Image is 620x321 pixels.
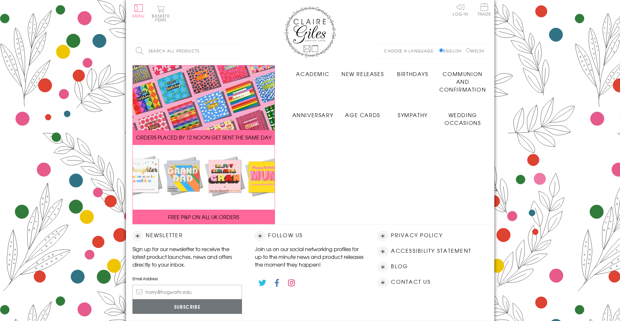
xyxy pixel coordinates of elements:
[397,70,428,78] span: Birthdays
[391,247,471,255] a: Accessibility Statement
[284,6,336,58] img: Claire Giles Greetings Cards
[439,70,486,93] span: Communion and Confirmation
[255,245,365,268] p: Join us on our social networking profiles for up to the minute news and product releases the mome...
[388,65,438,78] a: Birthdays
[168,213,239,221] span: FREE P&P ON ALL UK ORDERS
[338,65,388,78] a: New Releases
[391,278,430,286] a: Contact Us
[296,70,329,78] span: Academic
[132,13,145,19] span: Menu
[345,111,380,119] span: Age Cards
[288,106,338,119] a: Anniversary
[438,65,488,93] a: Communion and Confirmation
[453,3,468,16] a: Log In
[391,262,408,271] a: Blog
[438,106,488,127] a: Wedding Occasions
[132,231,242,241] h2: Newsletter
[132,44,246,58] input: Search all products
[388,106,438,119] a: Sympathy
[292,111,333,119] span: Anniversary
[152,5,170,22] button: Basket0 items
[136,133,271,141] span: ORDERS PLACED BY 12 NOON GET SENT THE SAME DAY
[338,106,388,119] a: Age Cards
[132,276,242,282] label: Email Address
[439,48,443,52] input: English
[478,3,491,16] span: Trade
[132,4,145,18] button: Menu
[132,285,242,299] input: harry@hogwarts.edu
[398,111,428,119] span: Sympathy
[439,48,465,54] label: English
[466,48,485,54] label: Welsh
[466,48,470,52] input: Welsh
[288,65,338,78] a: Academic
[239,44,246,58] input: Search
[478,3,491,17] a: Trade
[445,111,481,127] span: Wedding Occasions
[132,245,242,268] p: Sign up for our newsletter to receive the latest product launches, news and offers directly to yo...
[342,70,384,78] span: New Releases
[255,231,365,241] h2: Follow Us
[132,299,242,314] input: Subscribe
[155,13,170,23] span: 0 items
[384,48,438,54] p: Choose a language:
[391,231,442,240] a: Privacy Policy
